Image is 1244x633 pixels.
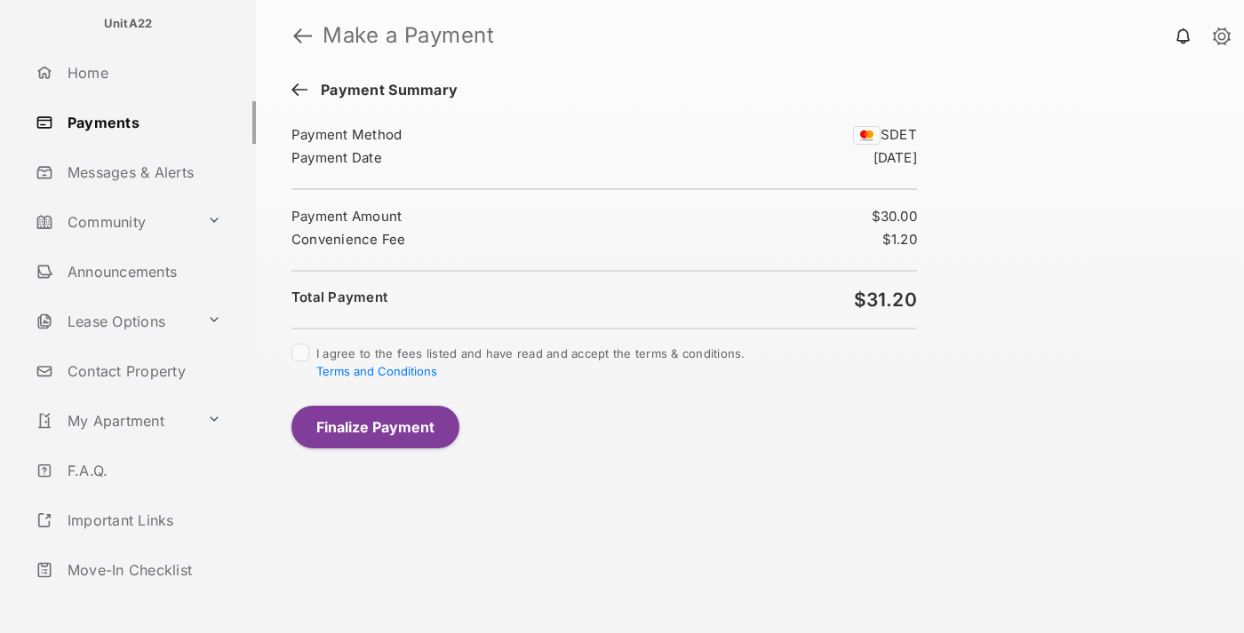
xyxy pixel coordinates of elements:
a: Important Links [28,499,228,542]
button: Finalize Payment [291,406,459,448]
strong: Make a Payment [323,25,494,46]
a: Contact Property [28,350,256,392]
a: Payments [28,101,256,144]
a: Move-In Checklist [28,549,256,591]
a: Announcements [28,250,256,293]
p: UnitA22 [104,15,153,33]
a: My Apartment [28,400,200,442]
button: I agree to the fees listed and have read and accept the terms & conditions. [316,364,437,378]
span: I agree to the fees listed and have read and accept the terms & conditions. [316,346,746,378]
a: Messages & Alerts [28,151,256,194]
a: F.A.Q. [28,449,256,492]
a: Home [28,51,256,94]
a: Lease Options [28,300,200,343]
a: Community [28,201,200,243]
span: Payment Summary [312,82,458,101]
